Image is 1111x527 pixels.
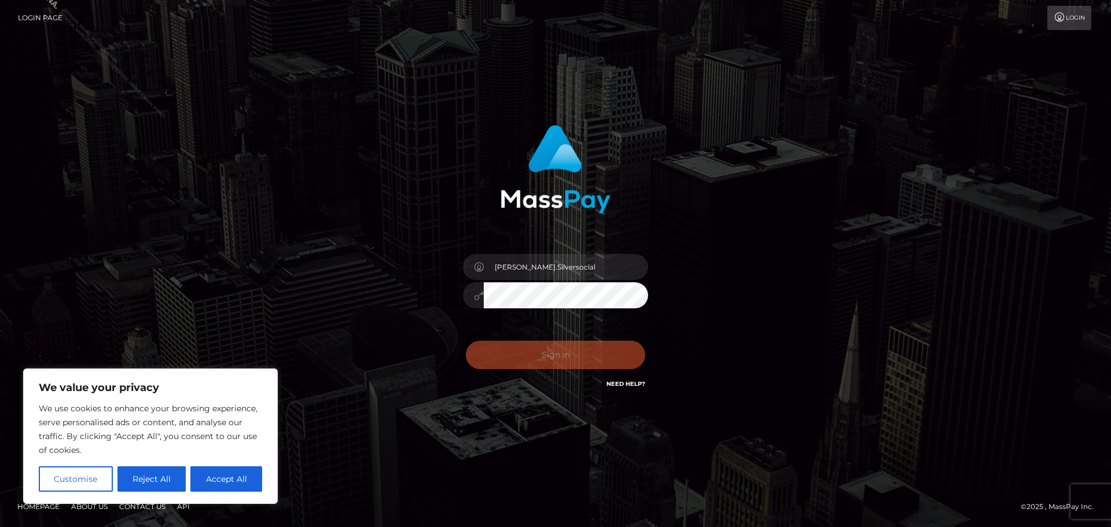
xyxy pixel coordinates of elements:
[1021,500,1102,513] div: © 2025 , MassPay Inc.
[39,401,262,457] p: We use cookies to enhance your browsing experience, serve personalised ads or content, and analys...
[67,497,112,515] a: About Us
[1047,6,1091,30] a: Login
[117,466,186,492] button: Reject All
[172,497,194,515] a: API
[501,125,610,213] img: MassPay Login
[190,466,262,492] button: Accept All
[606,380,645,388] a: Need Help?
[18,6,62,30] a: Login Page
[23,368,278,504] div: We value your privacy
[484,254,648,280] input: Username...
[115,497,170,515] a: Contact Us
[13,497,64,515] a: Homepage
[39,381,262,395] p: We value your privacy
[39,466,113,492] button: Customise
